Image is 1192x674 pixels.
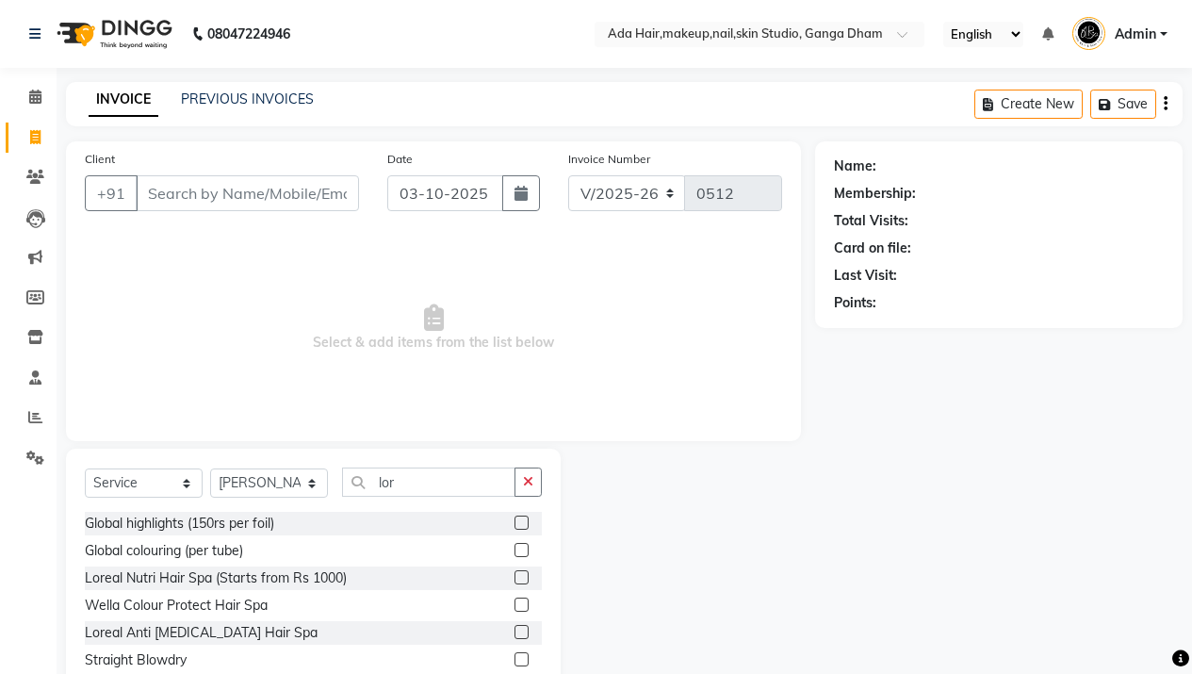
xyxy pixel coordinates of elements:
img: logo [48,8,177,60]
input: Search or Scan [342,468,515,497]
b: 08047224946 [207,8,290,60]
span: Select & add items from the list below [85,234,782,422]
a: PREVIOUS INVOICES [181,90,314,107]
button: Save [1090,90,1156,119]
input: Search by Name/Mobile/Email/Code [136,175,359,211]
label: Invoice Number [568,151,650,168]
div: Global highlights (150rs per foil) [85,514,274,534]
div: Name: [834,156,876,176]
div: Global colouring (per tube) [85,541,243,561]
div: Card on file: [834,238,911,258]
button: +91 [85,175,138,211]
div: Loreal Nutri Hair Spa (Starts from Rs 1000) [85,568,347,588]
button: Create New [974,90,1083,119]
div: Wella Colour Protect Hair Spa [85,596,268,616]
a: INVOICE [89,83,158,117]
div: Straight Blowdry [85,650,187,670]
div: Loreal Anti [MEDICAL_DATA] Hair Spa [85,623,318,643]
div: Total Visits: [834,211,908,231]
div: Points: [834,293,876,313]
div: Membership: [834,184,916,204]
img: Admin [1072,17,1105,50]
div: Last Visit: [834,266,897,286]
label: Client [85,151,115,168]
span: Admin [1115,25,1156,44]
label: Date [387,151,413,168]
